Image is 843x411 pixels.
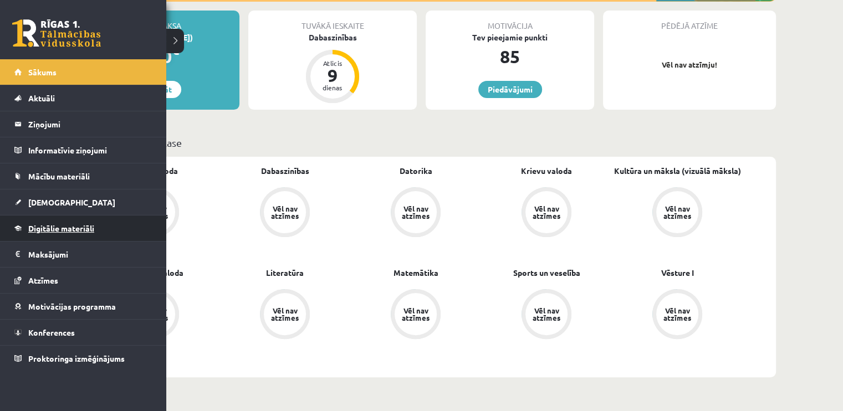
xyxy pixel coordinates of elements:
span: Mācību materiāli [28,171,90,181]
p: Nedēļa [71,392,772,407]
a: Vēl nav atzīmes [350,187,481,239]
div: Vēl nav atzīmes [400,307,431,321]
a: Dabaszinības Atlicis 9 dienas [248,32,417,105]
div: dienas [316,84,349,91]
div: 9 [316,66,349,84]
span: Atzīmes [28,275,58,285]
div: Vēl nav atzīmes [531,205,562,219]
span: Digitālie materiāli [28,223,94,233]
a: Vēsture I [661,267,694,279]
a: Kultūra un māksla (vizuālā māksla) [614,165,741,177]
p: Vēl nav atzīmju! [609,59,770,70]
div: Vēl nav atzīmes [662,205,693,219]
div: Atlicis [316,60,349,66]
a: Konferences [14,320,152,345]
div: Pēdējā atzīme [603,11,776,32]
a: Informatīvie ziņojumi [14,137,152,163]
a: Vēl nav atzīmes [612,289,743,341]
div: Vēl nav atzīmes [269,205,300,219]
a: Vēl nav atzīmes [612,187,743,239]
a: Proktoringa izmēģinājums [14,346,152,371]
div: Vēl nav atzīmes [531,307,562,321]
span: [DEMOGRAPHIC_DATA] [28,197,115,207]
div: Tev pieejamie punkti [426,32,594,43]
div: Motivācija [426,11,594,32]
a: Datorika [400,165,432,177]
div: Vēl nav atzīmes [662,307,693,321]
div: Vēl nav atzīmes [400,205,431,219]
div: Tuvākā ieskaite [248,11,417,32]
div: Dabaszinības [248,32,417,43]
a: Dabaszinības [261,165,309,177]
a: Rīgas 1. Tālmācības vidusskola [12,19,101,47]
span: Aktuāli [28,93,55,103]
a: Matemātika [394,267,438,279]
div: 85 [426,43,594,70]
a: Aktuāli [14,85,152,111]
a: Vēl nav atzīmes [350,289,481,341]
legend: Ziņojumi [28,111,152,137]
p: Mācību plāns 10.b2 klase [71,135,772,150]
legend: Informatīvie ziņojumi [28,137,152,163]
a: Literatūra [266,267,304,279]
span: € [172,42,179,58]
a: Vēl nav atzīmes [219,289,350,341]
a: Digitālie materiāli [14,215,152,241]
span: Sākums [28,67,57,77]
a: Mācību materiāli [14,163,152,189]
a: Piedāvājumi [478,81,542,98]
a: Maksājumi [14,242,152,267]
a: Krievu valoda [521,165,572,177]
a: Vēl nav atzīmes [219,187,350,239]
div: Vēl nav atzīmes [269,307,300,321]
span: Konferences [28,327,75,337]
a: Vēl nav atzīmes [481,187,612,239]
a: Motivācijas programma [14,294,152,319]
legend: Maksājumi [28,242,152,267]
a: Atzīmes [14,268,152,293]
a: Vēl nav atzīmes [481,289,612,341]
a: Sākums [14,59,152,85]
span: Motivācijas programma [28,301,116,311]
a: [DEMOGRAPHIC_DATA] [14,189,152,215]
span: Proktoringa izmēģinājums [28,353,125,363]
a: Sports un veselība [513,267,580,279]
a: Ziņojumi [14,111,152,137]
